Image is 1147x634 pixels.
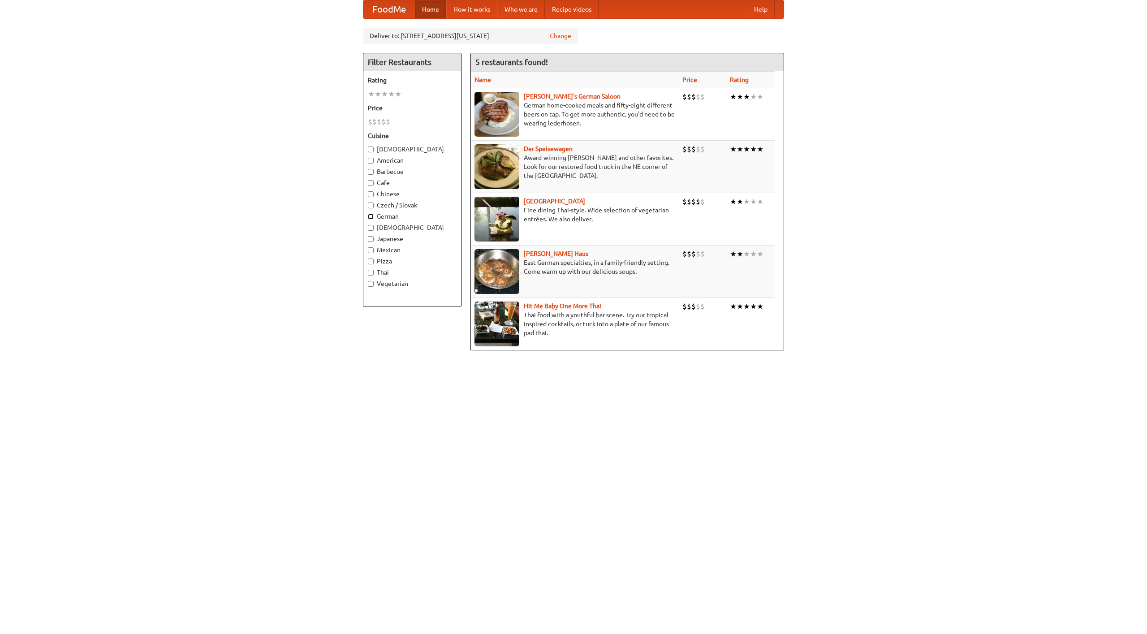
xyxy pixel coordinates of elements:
li: ★ [743,144,750,154]
li: $ [700,144,705,154]
li: $ [691,249,696,259]
a: Price [682,76,697,83]
li: $ [687,249,691,259]
a: How it works [446,0,497,18]
li: $ [696,144,700,154]
input: German [368,214,374,220]
img: kohlhaus.jpg [474,249,519,294]
li: ★ [757,92,763,102]
input: Thai [368,270,374,276]
input: Barbecue [368,169,374,175]
li: ★ [757,197,763,207]
a: Recipe videos [545,0,599,18]
li: $ [377,117,381,127]
a: Help [747,0,775,18]
img: satay.jpg [474,197,519,242]
li: $ [682,92,687,102]
li: ★ [737,144,743,154]
input: Japanese [368,236,374,242]
li: $ [682,197,687,207]
a: Hit Me Baby One More Thai [524,302,601,310]
a: Rating [730,76,749,83]
li: $ [381,117,386,127]
li: $ [691,197,696,207]
li: $ [682,144,687,154]
input: Pizza [368,259,374,264]
li: ★ [388,89,395,99]
li: ★ [737,197,743,207]
li: ★ [375,89,381,99]
h5: Rating [368,76,457,85]
label: Pizza [368,257,457,266]
li: $ [691,144,696,154]
li: ★ [737,92,743,102]
p: German home-cooked meals and fifty-eight different beers on tap. To get more authentic, you'd nee... [474,101,675,128]
li: $ [696,197,700,207]
li: $ [691,92,696,102]
li: ★ [368,89,375,99]
li: $ [700,249,705,259]
li: ★ [730,302,737,311]
img: esthers.jpg [474,92,519,137]
li: ★ [737,302,743,311]
label: Thai [368,268,457,277]
li: ★ [757,144,763,154]
a: Change [550,31,571,40]
p: East German specialties, in a family-friendly setting. Come warm up with our delicious soups. [474,258,675,276]
li: $ [687,144,691,154]
li: ★ [730,197,737,207]
input: Chinese [368,191,374,197]
li: $ [696,92,700,102]
img: babythai.jpg [474,302,519,346]
li: $ [696,302,700,311]
input: [DEMOGRAPHIC_DATA] [368,147,374,152]
li: ★ [743,92,750,102]
label: [DEMOGRAPHIC_DATA] [368,145,457,154]
p: Award-winning [PERSON_NAME] and other favorites. Look for our restored food truck in the NE corne... [474,153,675,180]
li: $ [372,117,377,127]
li: ★ [750,92,757,102]
h5: Cuisine [368,131,457,140]
li: $ [386,117,390,127]
input: Vegetarian [368,281,374,287]
li: ★ [750,144,757,154]
ng-pluralize: 5 restaurants found! [475,58,548,66]
a: Home [415,0,446,18]
li: $ [687,197,691,207]
li: ★ [743,249,750,259]
li: $ [700,92,705,102]
li: $ [687,92,691,102]
h5: Price [368,104,457,112]
b: Der Speisewagen [524,145,573,152]
li: $ [696,249,700,259]
li: ★ [757,249,763,259]
a: [PERSON_NAME] Haus [524,250,588,257]
li: ★ [730,249,737,259]
label: Czech / Slovak [368,201,457,210]
li: $ [682,302,687,311]
a: Who we are [497,0,545,18]
a: FoodMe [363,0,415,18]
li: ★ [750,249,757,259]
li: $ [700,197,705,207]
b: [GEOGRAPHIC_DATA] [524,198,585,205]
label: Cafe [368,178,457,187]
li: ★ [395,89,401,99]
li: $ [368,117,372,127]
li: ★ [743,197,750,207]
label: [DEMOGRAPHIC_DATA] [368,223,457,232]
li: ★ [750,197,757,207]
label: Chinese [368,190,457,198]
li: ★ [730,92,737,102]
b: [PERSON_NAME]'s German Saloon [524,93,621,100]
label: Mexican [368,246,457,254]
label: Vegetarian [368,279,457,288]
input: Czech / Slovak [368,203,374,208]
li: $ [700,302,705,311]
li: ★ [757,302,763,311]
li: ★ [730,144,737,154]
input: [DEMOGRAPHIC_DATA] [368,225,374,231]
label: American [368,156,457,165]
